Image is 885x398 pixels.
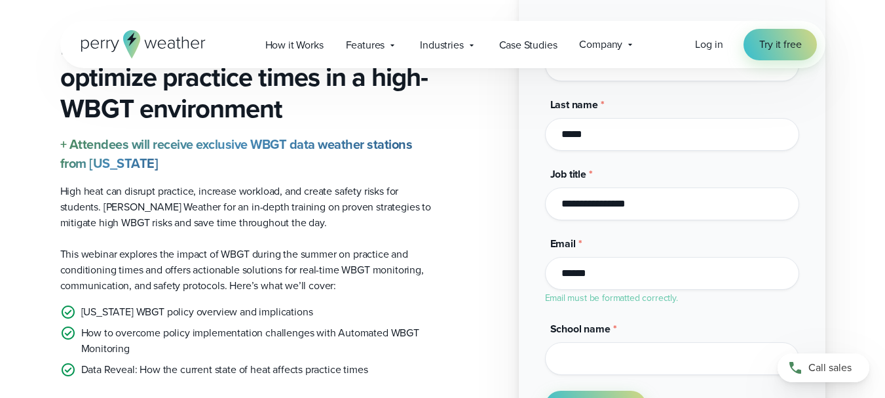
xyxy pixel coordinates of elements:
[60,247,432,294] p: This webinar explores the impact of WBGT during the summer on practice and conditioning times and...
[488,31,569,58] a: Case Studies
[60,134,413,173] strong: + Attendees will receive exclusive WBGT data weather stations from [US_STATE]
[550,97,598,112] span: Last name
[808,360,852,376] span: Call sales
[265,37,324,53] span: How it Works
[60,184,432,231] p: High heat can disrupt practice, increase workload, and create safety risks for students. [PERSON_...
[499,37,557,53] span: Case Studies
[60,30,432,125] h3: Learn how to save time and optimize practice times in a high-WBGT environment
[778,353,869,382] a: Call sales
[81,362,368,378] p: Data Reveal: How the current state of heat affects practice times
[346,37,385,53] span: Features
[695,37,723,52] a: Log in
[550,321,611,336] span: School name
[550,236,576,251] span: Email
[579,37,622,52] span: Company
[81,325,432,357] p: How to overcome policy implementation challenges with Automated WBGT Monitoring
[81,304,313,320] p: [US_STATE] WBGT policy overview and implications
[550,167,586,182] span: Job title
[759,37,801,52] span: Try it free
[420,37,463,53] span: Industries
[545,291,678,305] label: Email must be formatted correctly.
[744,29,817,60] a: Try it free
[254,31,335,58] a: How it Works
